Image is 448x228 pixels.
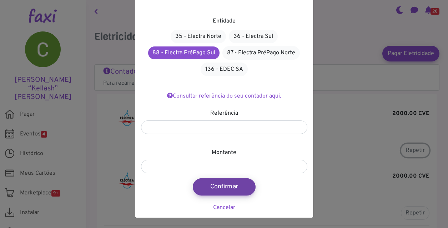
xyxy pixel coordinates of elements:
[212,148,236,157] label: Montante
[148,46,220,59] a: 88 - Electra PréPago Sul
[193,178,256,195] button: Confirmar
[229,30,278,43] a: 36 - Electra Sul
[213,204,235,211] a: Cancelar
[210,109,238,118] label: Referência
[201,63,248,76] a: 136 - EDEC SA
[213,17,236,25] label: Entidade
[171,30,226,43] a: 35 - Electra Norte
[167,93,281,100] a: Consultar referência do seu contador aqui.
[222,46,300,60] a: 87 - Electra PréPago Norte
